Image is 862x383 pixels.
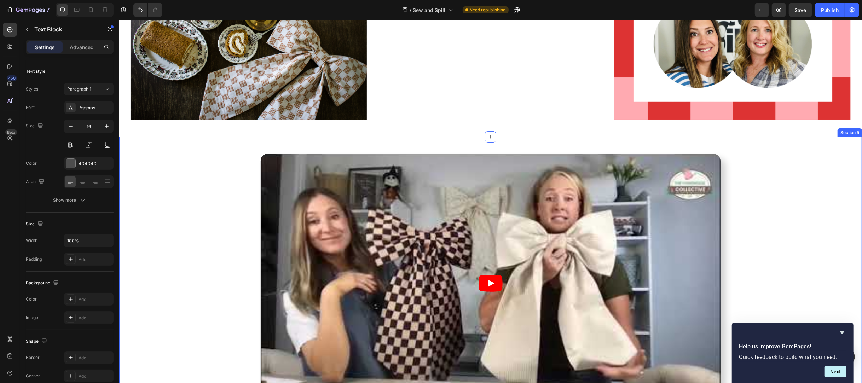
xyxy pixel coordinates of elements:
[413,6,446,14] span: Sew and Spill
[67,86,91,92] span: Paragraph 1
[34,25,94,34] p: Text Block
[26,296,37,302] div: Color
[26,373,40,379] div: Corner
[119,20,862,383] iframe: Design area
[26,219,45,229] div: Size
[53,197,86,204] div: Show more
[720,110,741,116] div: Section 5
[3,3,53,17] button: 7
[64,234,113,247] input: Auto
[795,7,806,13] span: Save
[26,121,45,131] div: Size
[133,3,162,17] div: Undo/Redo
[26,194,114,207] button: Show more
[26,237,37,244] div: Width
[26,177,46,187] div: Align
[26,68,45,75] div: Text style
[79,105,112,111] div: Poppins
[26,278,60,288] div: Background
[739,342,846,351] h2: Help us improve GemPages!
[79,161,112,167] div: 4D4D4D
[815,3,845,17] button: Publish
[26,337,48,346] div: Shape
[838,328,846,337] button: Hide survey
[789,3,812,17] button: Save
[79,355,112,361] div: Add...
[79,296,112,303] div: Add...
[26,256,42,262] div: Padding
[821,6,839,14] div: Publish
[470,7,506,13] span: Need republishing
[825,366,846,377] button: Next question
[79,315,112,321] div: Add...
[70,43,94,51] p: Advanced
[359,255,383,272] button: Play
[410,6,412,14] span: /
[26,354,40,361] div: Border
[7,75,17,81] div: 450
[739,354,846,360] p: Quick feedback to build what you need.
[26,160,37,167] div: Color
[26,86,38,92] div: Styles
[46,6,50,14] p: 7
[26,314,38,321] div: Image
[35,43,55,51] p: Settings
[79,256,112,263] div: Add...
[64,83,114,95] button: Paragraph 1
[26,104,35,111] div: Font
[739,328,846,377] div: Help us improve GemPages!
[79,373,112,379] div: Add...
[5,129,17,135] div: Beta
